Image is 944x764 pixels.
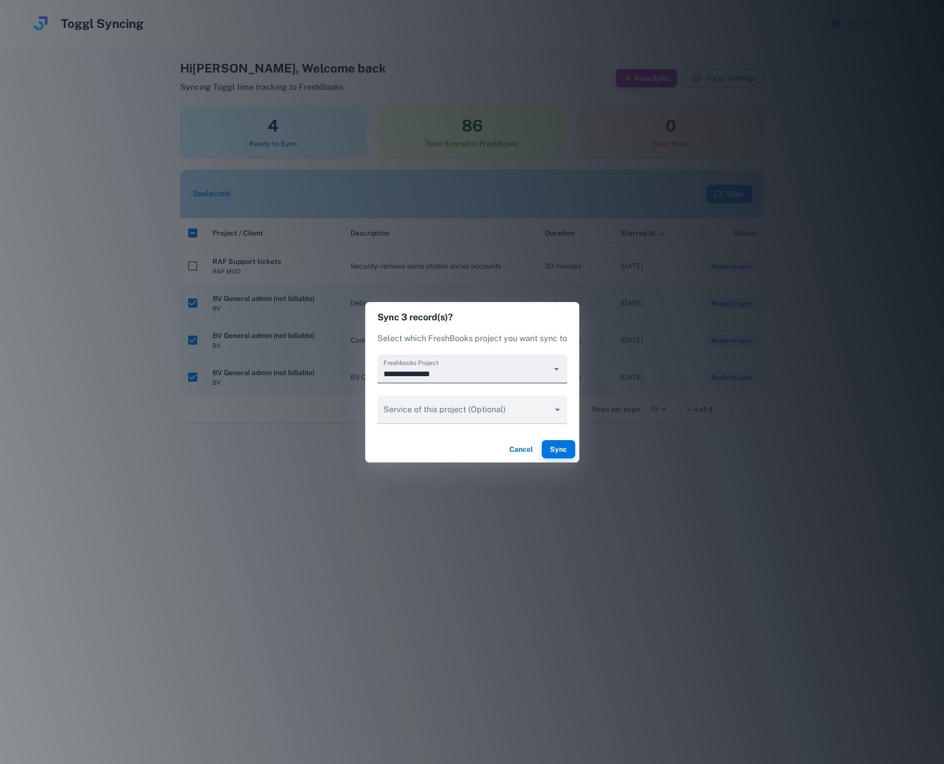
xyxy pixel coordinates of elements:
[365,302,579,333] h2: Sync 3 record(s)?
[377,395,567,424] div: ​
[549,362,564,376] button: Open
[377,333,567,345] p: Select which FreshBooks project you want sync to
[383,358,438,367] label: Freshbooks Project
[542,440,575,458] button: Sync
[505,440,538,458] button: Cancel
